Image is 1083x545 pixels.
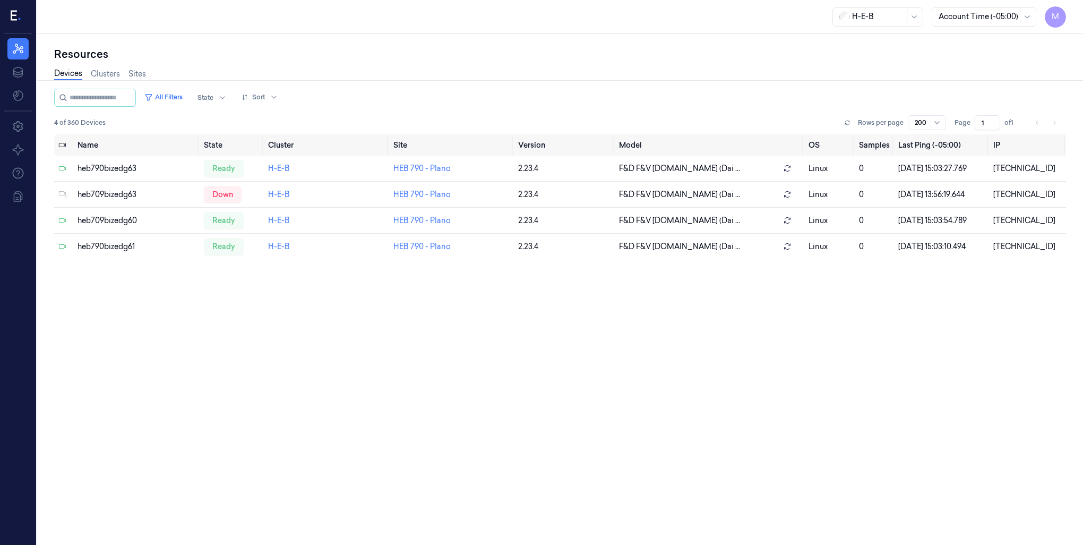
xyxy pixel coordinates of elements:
div: down [204,186,242,203]
div: [TECHNICAL_ID] [993,163,1062,174]
div: [DATE] 15:03:27.769 [898,163,985,174]
button: M [1045,6,1066,28]
th: Name [73,134,200,156]
th: State [200,134,263,156]
p: Rows per page [858,118,904,127]
div: Resources [54,47,1066,62]
th: Samples [855,134,894,156]
nav: pagination [1030,115,1062,130]
a: Devices [54,68,82,80]
th: Last Ping (-05:00) [894,134,989,156]
div: 2.23.4 [518,189,610,200]
div: [DATE] 15:03:54.789 [898,215,985,226]
a: HEB 790 - Plano [393,164,451,173]
div: [TECHNICAL_ID] [993,215,1062,226]
div: 2.23.4 [518,163,610,174]
th: Cluster [264,134,389,156]
button: All Filters [140,89,187,106]
div: 0 [859,241,890,252]
th: Model [615,134,804,156]
span: F&D F&V [DOMAIN_NAME] (Dai ... [619,163,740,174]
a: H-E-B [268,190,290,199]
div: ready [204,212,244,229]
div: 2.23.4 [518,215,610,226]
p: linux [809,215,850,226]
div: [TECHNICAL_ID] [993,189,1062,200]
span: 4 of 360 Devices [54,118,106,127]
a: HEB 790 - Plano [393,190,451,199]
span: of 1 [1004,118,1021,127]
a: Clusters [91,69,120,80]
a: H-E-B [268,242,290,251]
div: [DATE] 15:03:10.494 [898,241,985,252]
div: ready [204,160,244,177]
div: [TECHNICAL_ID] [993,241,1062,252]
div: 2.23.4 [518,241,610,252]
div: 0 [859,189,890,200]
th: Site [389,134,514,156]
a: Sites [128,69,146,80]
a: H-E-B [268,216,290,225]
a: HEB 790 - Plano [393,242,451,251]
div: heb709bizedg63 [78,189,195,200]
th: Version [514,134,614,156]
p: linux [809,163,850,174]
a: H-E-B [268,164,290,173]
span: F&D F&V [DOMAIN_NAME] (Dai ... [619,189,740,200]
div: heb790bizedg63 [78,163,195,174]
span: F&D F&V [DOMAIN_NAME] (Dai ... [619,241,740,252]
div: heb790bizedg61 [78,241,195,252]
th: IP [989,134,1066,156]
span: Page [955,118,970,127]
th: OS [804,134,855,156]
a: HEB 790 - Plano [393,216,451,225]
div: 0 [859,163,890,174]
div: 0 [859,215,890,226]
div: ready [204,238,244,255]
p: linux [809,189,850,200]
span: F&D F&V [DOMAIN_NAME] (Dai ... [619,215,740,226]
div: heb709bizedg60 [78,215,195,226]
div: [DATE] 13:56:19.644 [898,189,985,200]
p: linux [809,241,850,252]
